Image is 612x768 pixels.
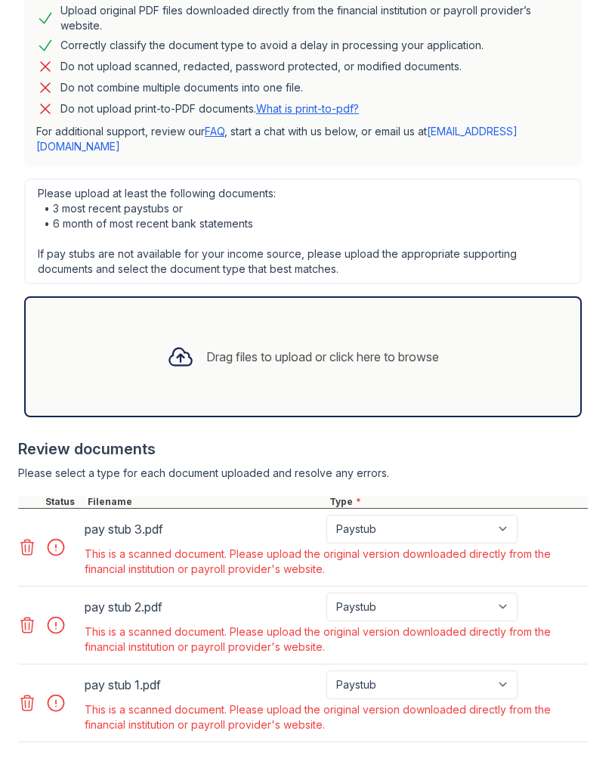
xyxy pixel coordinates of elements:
div: Review documents [18,438,588,460]
a: [EMAIL_ADDRESS][DOMAIN_NAME] [36,125,518,153]
div: pay stub 3.pdf [85,517,320,541]
div: Do not upload scanned, redacted, password protected, or modified documents. [60,57,462,76]
div: Drag files to upload or click here to browse [206,348,439,366]
div: This is a scanned document. Please upload the original version downloaded directly from the finan... [85,702,585,732]
div: Type [326,496,588,508]
a: FAQ [205,125,224,138]
div: Do not combine multiple documents into one file. [60,79,303,97]
div: This is a scanned document. Please upload the original version downloaded directly from the finan... [85,547,585,577]
div: Please select a type for each document uploaded and resolve any errors. [18,466,588,481]
div: Please upload at least the following documents: • 3 most recent paystubs or • 6 month of most rec... [24,178,582,284]
div: Status [42,496,85,508]
div: pay stub 1.pdf [85,673,320,697]
a: What is print-to-pdf? [256,102,359,115]
div: This is a scanned document. Please upload the original version downloaded directly from the finan... [85,624,585,655]
div: Upload original PDF files downloaded directly from the financial institution or payroll provider’... [60,3,570,33]
div: Correctly classify the document type to avoid a delay in processing your application. [60,36,484,54]
div: pay stub 2.pdf [85,595,320,619]
p: Do not upload print-to-PDF documents. [60,101,359,116]
div: Filename [85,496,326,508]
p: For additional support, review our , start a chat with us below, or email us at [36,124,570,154]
